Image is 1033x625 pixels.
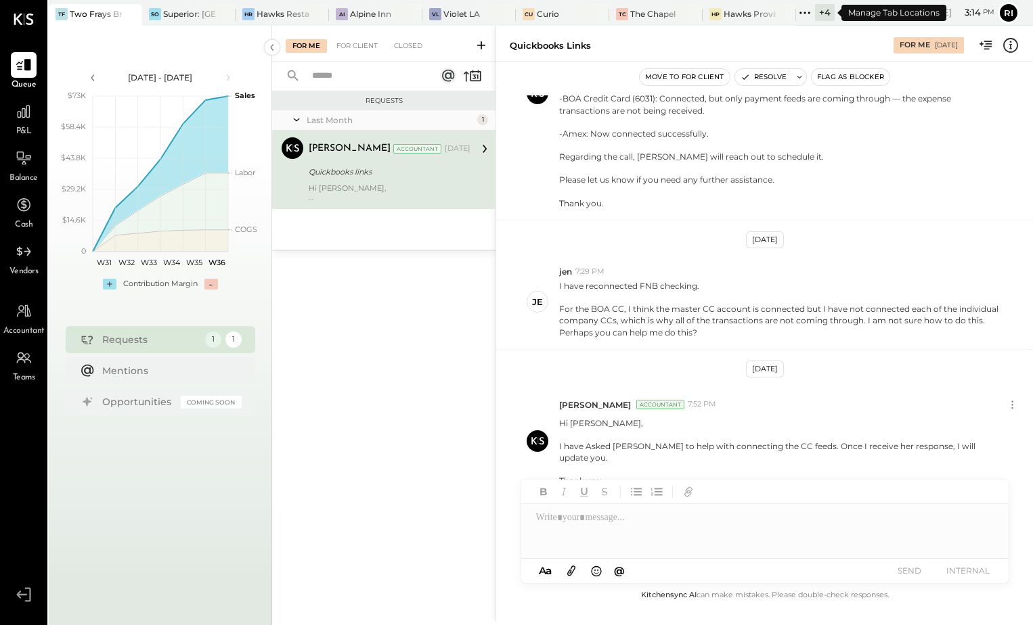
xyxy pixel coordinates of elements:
div: Hawks Restaurant [257,8,309,20]
text: W36 [208,258,225,267]
div: For Client [330,39,384,53]
div: Accountant [636,400,684,409]
div: I have Asked [PERSON_NAME] to help with connecting the CC feeds. Once I receive her response, I w... [559,440,999,463]
button: Aa [535,563,556,578]
div: + 4 [815,4,835,21]
div: Alpine Inn [350,8,391,20]
text: Labor [235,168,255,177]
a: Teams [1,345,47,384]
p: Hi [PERSON_NAME], [559,417,999,487]
text: $73K [68,91,86,100]
div: Contribution Margin [123,279,198,290]
text: W34 [163,258,181,267]
button: Flag as Blocker [812,69,889,85]
span: [PERSON_NAME] [559,399,631,411]
div: Thank you. [559,475,999,486]
button: Italic [555,483,573,501]
div: Superior: [GEOGRAPHIC_DATA] [163,8,215,20]
div: Violet LA [443,8,480,20]
button: Strikethrough [596,483,613,501]
span: 7:52 PM [688,399,716,410]
div: Coming Soon [181,396,242,409]
div: 1 [225,331,242,348]
a: Accountant [1,298,47,338]
text: W33 [141,258,157,267]
span: Teams [13,372,35,384]
button: Bold [535,483,552,501]
text: 0 [81,246,86,256]
p: I have reconnected FNB checking. [559,280,999,338]
div: SO [149,8,161,20]
text: $29.2K [62,184,86,193]
button: Move to for client [640,69,730,85]
text: W32 [118,258,135,267]
div: The Chapel [630,8,676,20]
div: [DATE] [746,361,784,377]
button: Add URL [680,483,697,501]
div: 1 [205,331,221,348]
span: Accountant [3,325,45,338]
text: COGS [235,225,257,234]
button: INTERNAL [941,561,995,580]
button: SEND [883,561,937,580]
div: [DATE] [445,143,470,154]
div: For the BOA CC, I think the master CC account is connected but I have not connected each of the i... [559,303,999,338]
span: Vendors [9,266,39,278]
a: Cash [1,192,47,231]
div: For Me [286,39,327,53]
div: Cu [523,8,535,20]
button: Ri [998,2,1019,24]
text: $58.4K [61,122,86,131]
div: [PERSON_NAME] [309,142,391,156]
div: [DATE] - [DATE] [103,72,218,83]
div: - [204,279,218,290]
div: TC [616,8,628,20]
div: je [532,296,543,308]
div: HP [709,8,722,20]
div: For Me [900,40,930,51]
div: Mentions [102,364,235,377]
div: Requests [279,96,489,106]
span: P&L [16,126,32,138]
div: + [103,279,116,290]
text: W35 [186,258,202,267]
div: Hi [PERSON_NAME], [309,183,470,202]
div: Hawks Provisions & Public House [724,8,776,20]
a: Balance [1,145,47,185]
a: Queue [1,52,47,91]
div: [DATE] [746,231,784,248]
div: Opportunities [102,395,174,409]
span: a [546,564,552,577]
button: Unordered List [628,483,645,501]
div: Accountant [393,144,441,154]
div: AI [336,8,348,20]
span: Balance [9,172,38,185]
div: Curio [537,8,559,20]
span: jen [559,266,572,277]
span: @ [614,564,625,577]
div: Quickbooks links [309,165,466,179]
a: Vendors [1,239,47,278]
text: $14.6K [62,215,86,225]
div: Manage Tab Locations [841,5,946,21]
text: $43.8K [61,153,86,162]
button: Resolve [735,69,792,85]
text: Sales [235,91,255,100]
span: Queue [12,79,37,91]
button: @ [610,562,629,579]
div: 1 [477,114,488,125]
div: TF [56,8,68,20]
div: Quickbooks links [510,39,591,52]
div: Closed [387,39,429,53]
div: [DATE] [935,41,958,50]
span: 7:29 PM [575,267,605,277]
button: Underline [575,483,593,501]
div: VL [429,8,441,20]
button: Ordered List [648,483,665,501]
text: W31 [96,258,111,267]
div: HR [242,8,255,20]
div: Two Frays Brewery [70,8,122,20]
div: Last Month [307,114,474,126]
span: Cash [15,219,32,231]
a: P&L [1,99,47,138]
